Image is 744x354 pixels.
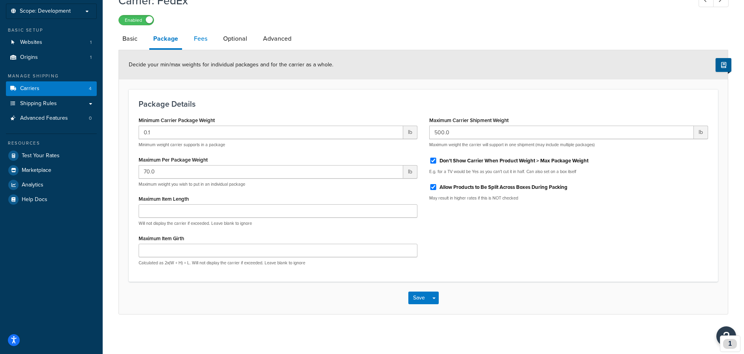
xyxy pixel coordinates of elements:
[429,117,509,123] label: Maximum Carrier Shipment Weight
[139,196,189,202] label: Maximum Item Length
[6,27,97,34] div: Basic Setup
[118,29,141,48] a: Basic
[6,140,97,147] div: Resources
[89,115,92,122] span: 0
[440,157,588,164] label: Don't Show Carrier When Product Weight > Max Package Weight
[20,115,68,122] span: Advanced Features
[22,182,43,188] span: Analytics
[6,81,97,96] a: Carriers4
[20,85,39,92] span: Carriers
[6,111,97,126] a: Advanced Features0
[408,292,430,304] button: Save
[20,100,57,107] span: Shipping Rules
[6,81,97,96] li: Carriers
[6,96,97,111] a: Shipping Rules
[429,169,708,175] p: E.g. for a TV would be Yes as you can't cut it in half. Can also set on a box itself
[6,111,97,126] li: Advanced Features
[22,196,47,203] span: Help Docs
[22,153,60,159] span: Test Your Rates
[429,142,708,148] p: Maximum weight the carrier will support in one shipment (may include multiple packages)
[139,181,417,187] p: Maximum weight you wish to put in an individual package
[6,50,97,65] li: Origins
[119,15,154,25] label: Enabled
[139,260,417,266] p: Calculated as 2x(W + H) + L. Will not display the carrier if exceeded. Leave blank to ignore
[6,178,97,192] a: Analytics
[149,29,182,50] a: Package
[6,50,97,65] a: Origins1
[90,54,92,61] span: 1
[440,184,567,191] label: Allow Products to Be Split Across Boxes During Packing
[6,35,97,50] li: Websites
[139,142,417,148] p: Minimum weight carrier supports in a package
[716,326,736,346] button: Open Resource Center
[6,73,97,79] div: Manage Shipping
[219,29,251,48] a: Optional
[90,39,92,46] span: 1
[429,195,708,201] p: May result in higher rates if this is NOT checked
[20,54,38,61] span: Origins
[139,117,215,123] label: Minimum Carrier Package Weight
[20,39,42,46] span: Websites
[22,167,51,174] span: Marketplace
[403,165,417,179] span: lb
[6,35,97,50] a: Websites1
[129,60,333,69] span: Decide your min/max weights for individual packages and for the carrier as a whole.
[139,157,208,163] label: Maximum Per Package Weight
[89,85,92,92] span: 4
[403,126,417,139] span: lb
[20,8,71,15] span: Scope: Development
[139,100,708,108] h3: Package Details
[6,192,97,207] a: Help Docs
[6,163,97,177] a: Marketplace
[139,220,417,226] p: Will not display the carrier if exceeded. Leave blank to ignore
[716,58,731,72] button: Show Help Docs
[190,29,211,48] a: Fees
[259,29,295,48] a: Advanced
[139,235,184,241] label: Maximum Item Girth
[6,149,97,163] a: Test Your Rates
[694,126,708,139] span: lb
